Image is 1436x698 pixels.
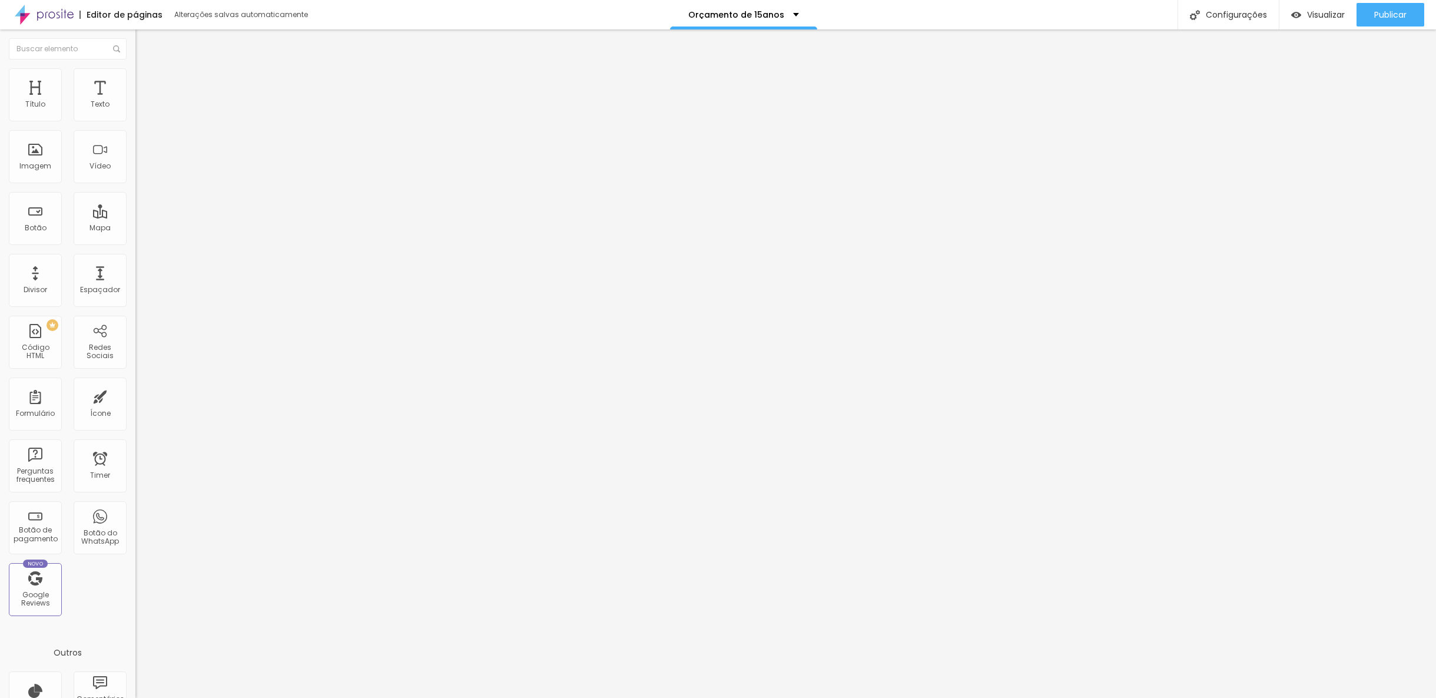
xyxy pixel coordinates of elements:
div: Alterações salvas automaticamente [174,11,310,18]
div: Formulário [16,409,55,418]
div: Código HTML [12,343,58,360]
div: Novo [23,560,48,568]
iframe: Editor [135,29,1436,698]
div: Botão de pagamento [12,526,58,543]
div: Vídeo [89,162,111,170]
div: Redes Sociais [77,343,123,360]
div: Ícone [90,409,111,418]
img: Icone [1190,10,1200,20]
div: Google Reviews [12,591,58,608]
div: Botão [25,224,47,232]
img: view-1.svg [1291,10,1301,20]
div: Mapa [89,224,111,232]
div: Espaçador [80,286,120,294]
span: Visualizar [1307,10,1345,19]
span: Publicar [1374,10,1407,19]
img: Icone [113,45,120,52]
p: Orçamento de 15anos [688,11,784,19]
div: Imagem [19,162,51,170]
button: Visualizar [1279,3,1357,27]
input: Buscar elemento [9,38,127,59]
div: Divisor [24,286,47,294]
div: Perguntas frequentes [12,467,58,484]
div: Timer [90,471,110,479]
div: Botão do WhatsApp [77,529,123,546]
div: Editor de páginas [79,11,162,19]
div: Texto [91,100,110,108]
div: Título [25,100,45,108]
button: Publicar [1357,3,1424,27]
